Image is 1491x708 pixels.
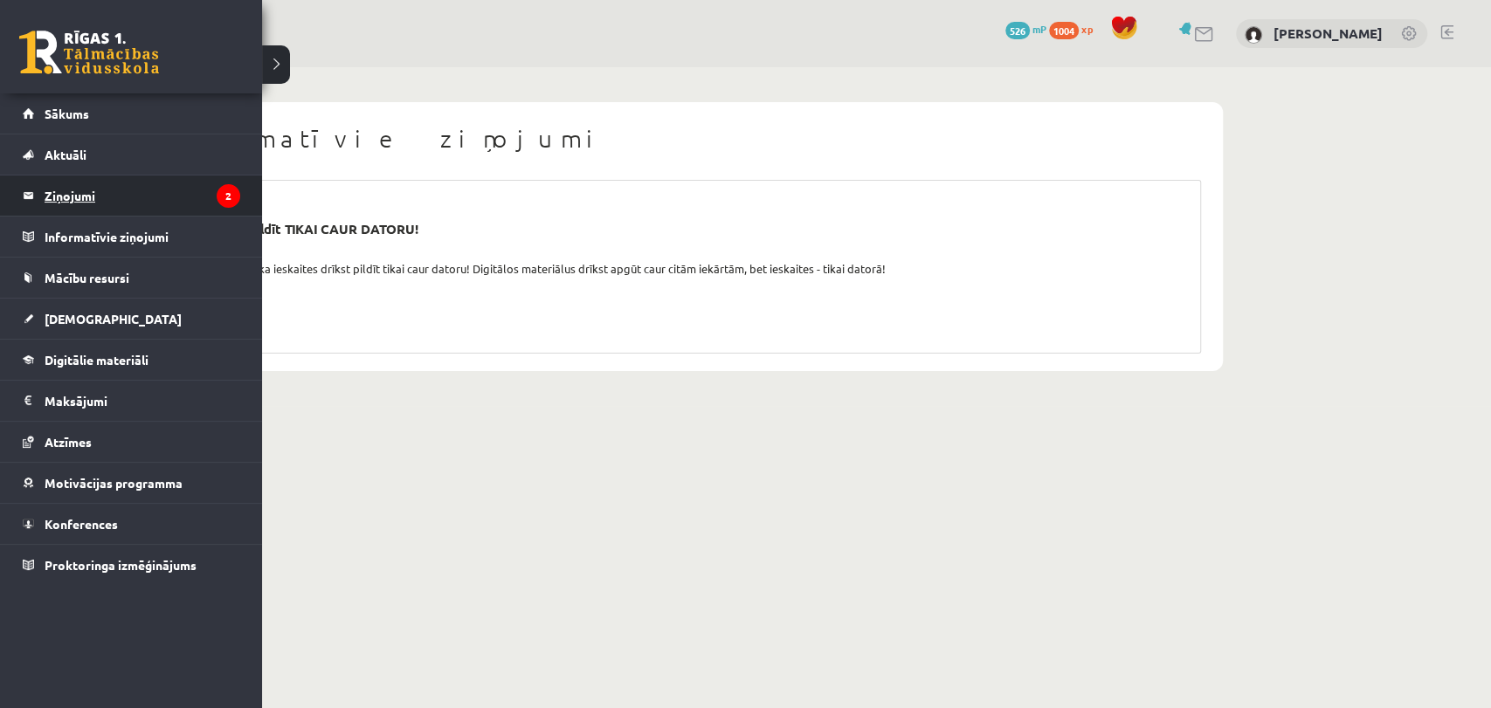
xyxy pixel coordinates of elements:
a: Konferences [23,504,240,544]
legend: Ziņojumi [45,175,240,216]
i: 2 [217,184,240,208]
a: Ziņojumi2 [23,175,240,216]
a: Maksājumi [23,381,240,421]
span: Proktoringa izmēģinājums [45,557,197,573]
span: xp [1081,22,1093,36]
span: Atzīmes [45,434,92,450]
a: Informatīvie ziņojumi [23,217,240,257]
a: Proktoringa izmēģinājums [23,545,240,585]
div: Ieskaites drīkst pildīt TIKAI CAUR DATORU! [149,219,1178,239]
a: 1004 xp [1049,22,1101,36]
span: [DEMOGRAPHIC_DATA] [45,311,182,327]
a: Digitālie materiāli [23,340,240,380]
a: 526 mP [1005,22,1046,36]
a: Motivācijas programma [23,463,240,503]
span: Motivācijas programma [45,475,183,491]
a: Aktuāli [23,134,240,175]
a: [PERSON_NAME] [1274,24,1383,42]
span: 1004 [1049,22,1079,39]
a: Sākums [23,93,240,134]
div: [DATE] 11:32:07 [136,203,1191,220]
span: 526 [1005,22,1030,39]
img: Aleks Cvetkovs [1245,26,1262,44]
span: Konferences [45,516,118,532]
a: Mācību resursi [23,258,240,298]
a: [DEMOGRAPHIC_DATA] [23,299,240,339]
legend: Maksājumi [45,381,240,421]
h1: Informatīvie ziņojumi [127,124,1201,154]
span: Digitālie materiāli [45,352,148,368]
div: Labdien! Atgādinām, ka ieskaites drīkst pildīt tikai caur datoru! Digitālos materiālus drīkst apg... [136,260,1191,278]
legend: Informatīvie ziņojumi [45,217,240,257]
a: Atzīmes [23,422,240,462]
a: Rīgas 1. Tālmācības vidusskola [19,31,159,74]
span: Sākums [45,106,89,121]
span: Mācību resursi [45,270,129,285]
span: mP [1032,22,1046,36]
span: Aktuāli [45,147,86,162]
